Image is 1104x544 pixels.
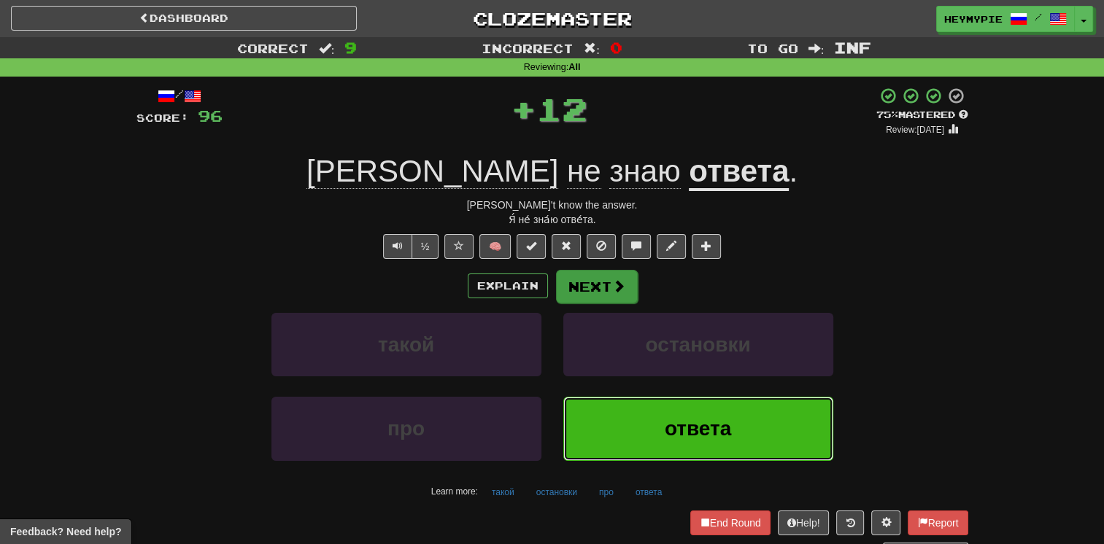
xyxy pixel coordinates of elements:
[484,481,522,503] button: такой
[622,234,651,259] button: Discuss sentence (alt+u)
[552,234,581,259] button: Reset to 0% Mastered (alt+r)
[876,109,898,120] span: 75 %
[657,234,686,259] button: Edit sentence (alt+d)
[271,397,541,460] button: про
[517,234,546,259] button: Set this sentence to 100% Mastered (alt+m)
[482,41,574,55] span: Incorrect
[383,234,412,259] button: Play sentence audio (ctl+space)
[344,39,357,56] span: 9
[584,42,600,55] span: :
[789,154,798,188] span: .
[665,417,731,440] span: ответа
[690,510,771,535] button: End Round
[136,112,189,124] span: Score:
[319,42,335,55] span: :
[689,154,789,191] u: ответа
[587,234,616,259] button: Ignore sentence (alt+i)
[431,486,478,497] small: Learn more:
[479,234,511,259] button: 🧠
[271,313,541,376] button: такой
[536,90,587,127] span: 12
[628,481,670,503] button: ответа
[876,109,968,122] div: Mastered
[692,234,721,259] button: Add to collection (alt+a)
[645,333,750,356] span: остановки
[886,125,944,135] small: Review: [DATE]
[836,510,864,535] button: Round history (alt+y)
[387,417,425,440] span: про
[412,234,439,259] button: ½
[556,270,638,303] button: Next
[306,154,558,189] span: [PERSON_NAME]
[609,154,680,189] span: знаю
[379,6,725,31] a: Clozemaster
[11,6,357,31] a: Dashboard
[944,12,1003,26] span: HeyMyPie
[563,313,833,376] button: остановки
[778,510,830,535] button: Help!
[1035,12,1042,22] span: /
[378,333,434,356] span: такой
[198,106,223,125] span: 96
[908,510,968,535] button: Report
[808,42,825,55] span: :
[380,234,439,259] div: Text-to-speech controls
[136,198,968,212] div: [PERSON_NAME]'t know the answer.
[528,481,585,503] button: остановки
[563,397,833,460] button: ответа
[936,6,1075,32] a: HeyMyPie /
[610,39,622,56] span: 0
[834,39,871,56] span: Inf
[568,62,580,72] strong: All
[237,41,309,55] span: Correct
[468,273,548,298] button: Explain
[444,234,474,259] button: Favorite sentence (alt+f)
[591,481,622,503] button: про
[136,87,223,105] div: /
[136,212,968,227] div: Я́ не́ зна́ю отве́та.
[10,524,121,539] span: Open feedback widget
[511,87,536,131] span: +
[567,154,601,189] span: не
[747,41,798,55] span: To go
